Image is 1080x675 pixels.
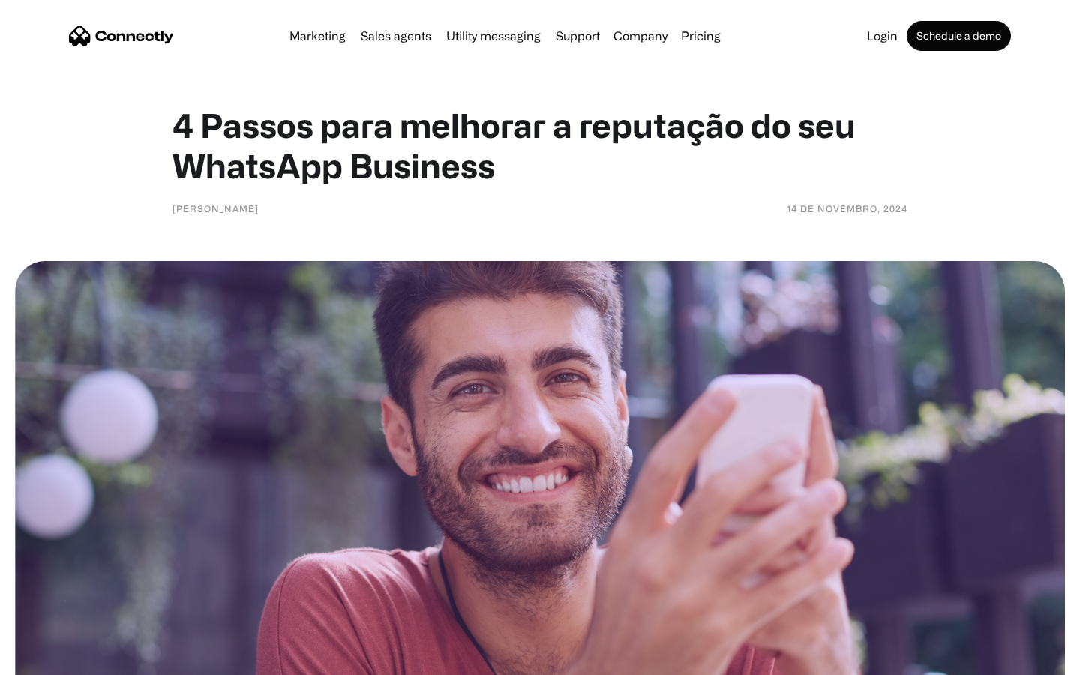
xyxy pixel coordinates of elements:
[907,21,1011,51] a: Schedule a demo
[69,25,174,47] a: home
[675,30,727,42] a: Pricing
[787,201,907,216] div: 14 de novembro, 2024
[861,30,904,42] a: Login
[609,25,672,46] div: Company
[172,105,907,186] h1: 4 Passos para melhorar a reputação do seu WhatsApp Business
[550,30,606,42] a: Support
[440,30,547,42] a: Utility messaging
[613,25,667,46] div: Company
[30,649,90,670] ul: Language list
[355,30,437,42] a: Sales agents
[283,30,352,42] a: Marketing
[15,649,90,670] aside: Language selected: English
[172,201,259,216] div: [PERSON_NAME]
